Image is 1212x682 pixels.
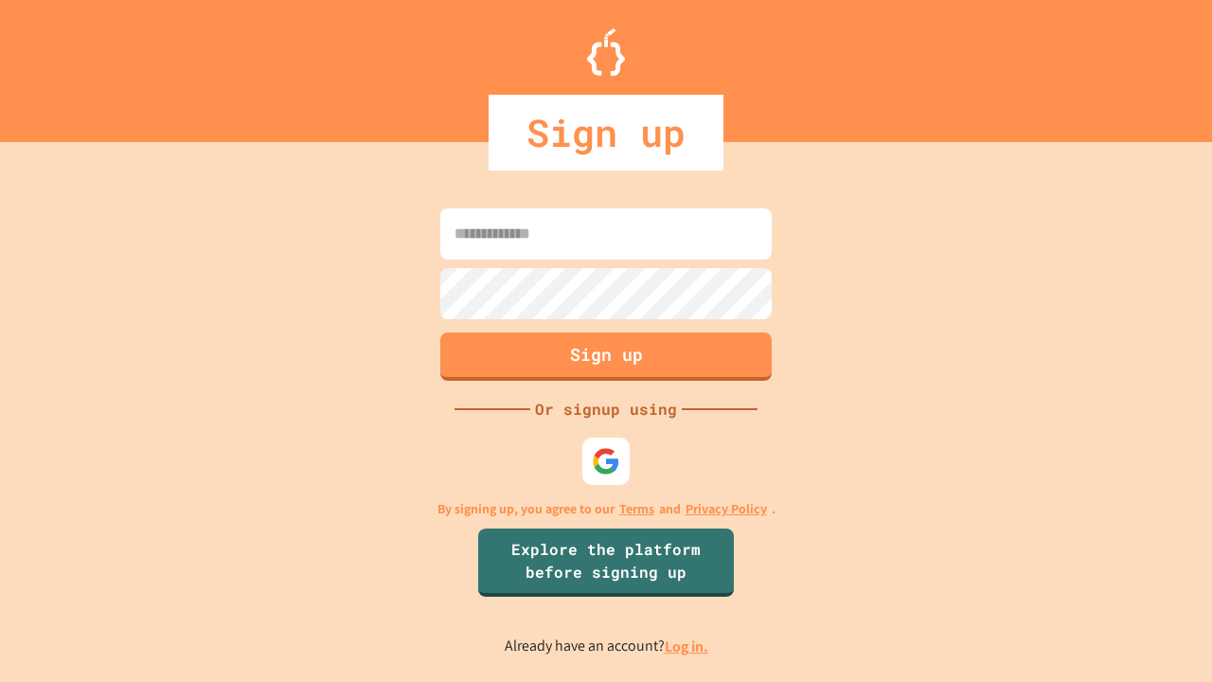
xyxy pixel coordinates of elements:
[665,637,708,656] a: Log in.
[587,28,625,76] img: Logo.svg
[1055,524,1193,604] iframe: chat widget
[530,398,682,421] div: Or signup using
[619,499,654,519] a: Terms
[489,95,723,170] div: Sign up
[505,635,708,658] p: Already have an account?
[686,499,767,519] a: Privacy Policy
[592,447,620,476] img: google-icon.svg
[437,499,775,519] p: By signing up, you agree to our and .
[440,332,772,381] button: Sign up
[1132,606,1193,663] iframe: chat widget
[478,529,734,597] a: Explore the platform before signing up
